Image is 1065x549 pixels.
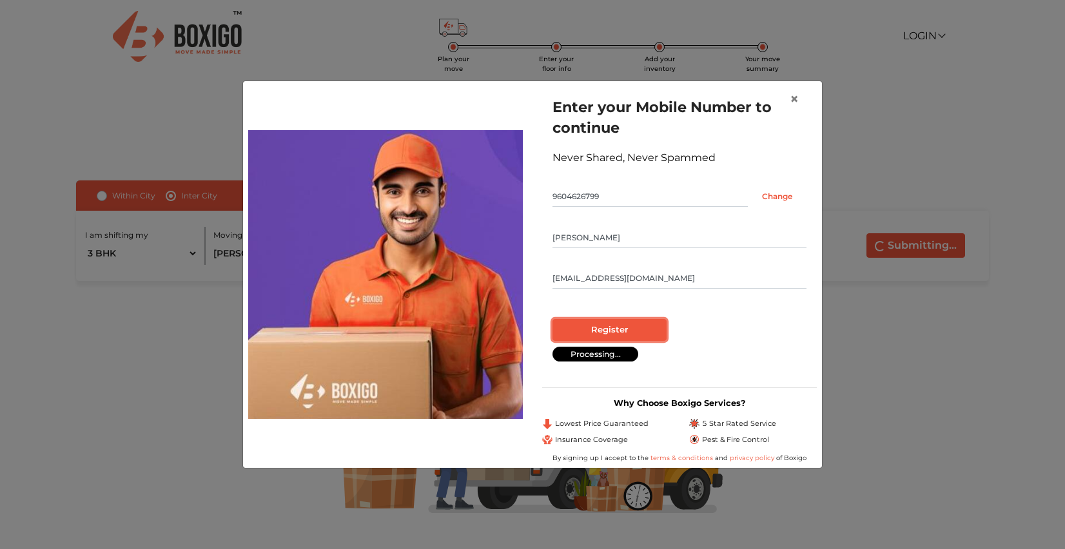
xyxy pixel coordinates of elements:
[552,150,806,166] div: Never Shared, Never Spammed
[702,418,776,429] span: 5 Star Rated Service
[728,454,776,462] a: privacy policy
[542,398,817,408] h3: Why Choose Boxigo Services?
[650,454,715,462] a: terms & conditions
[552,97,806,138] h1: Enter your Mobile Number to continue
[552,227,806,248] input: Your Name
[748,186,806,207] input: Change
[555,418,649,429] span: Lowest Price Guaranteed
[790,90,799,108] span: ×
[702,434,769,445] span: Pest & Fire Control
[552,268,806,289] input: Email Id
[552,186,748,207] input: Mobile No
[552,347,638,361] div: Processing...
[542,453,817,463] div: By signing up I accept to the and of Boxigo
[552,319,667,341] input: Register
[555,434,628,445] span: Insurance Coverage
[779,81,809,117] button: Close
[248,130,523,419] img: relocation-img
